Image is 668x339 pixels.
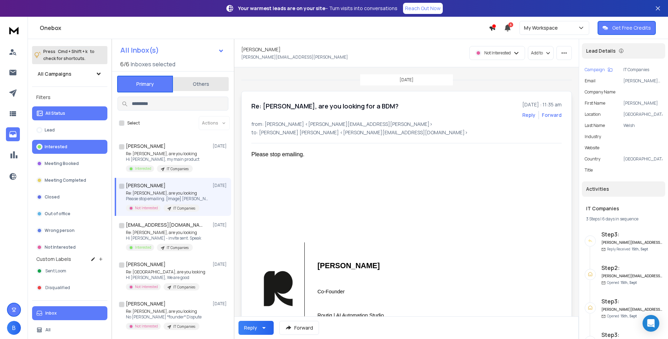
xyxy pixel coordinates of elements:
[45,161,79,166] p: Meeting Booked
[115,43,230,57] button: All Inbox(s)
[135,166,151,171] p: Interested
[508,22,513,27] span: 6
[173,324,195,329] p: IT Companies
[244,324,257,331] div: Reply
[585,145,599,151] p: website
[32,306,107,320] button: Inbox
[586,47,616,54] p: Lead Details
[167,245,189,250] p: IT Companies
[405,5,441,12] p: Reach Out Now
[32,67,107,81] button: All Campaigns
[126,275,205,280] p: HI [PERSON_NAME], We are good
[120,60,129,68] span: 6 / 6
[241,46,281,53] h1: [PERSON_NAME]
[126,300,166,307] h1: [PERSON_NAME]
[126,235,201,241] p: Hi [PERSON_NAME] - invite sent. Speak
[135,284,158,289] p: Not Interested
[607,314,637,319] p: Opened
[632,247,648,251] span: 15th, Sept
[135,205,158,211] p: Not Interested
[32,240,107,254] button: Not Interested
[45,144,67,150] p: Interested
[607,280,637,285] p: Opened
[45,178,86,183] p: Meeting Completed
[45,268,66,274] span: Sent Loom
[623,100,662,106] p: [PERSON_NAME]
[32,190,107,204] button: Closed
[135,324,158,329] p: Not Interested
[126,190,210,196] p: Re: [PERSON_NAME], are you looking
[623,67,662,73] p: IT Companies
[403,3,443,14] a: Reach Out Now
[251,150,455,159] div: Please stop emailing.
[45,111,65,116] p: All Status
[601,273,662,279] h6: [PERSON_NAME][EMAIL_ADDRESS][DOMAIN_NAME]
[251,129,562,136] p: to: [PERSON_NAME] [PERSON_NAME] <[PERSON_NAME][EMAIL_ADDRESS][DOMAIN_NAME]>
[621,280,637,285] span: 15th, Sept
[32,224,107,238] button: Wrong person
[585,134,601,140] p: industry
[251,121,562,128] p: from: [PERSON_NAME] <[PERSON_NAME][EMAIL_ADDRESS][PERSON_NAME]>
[38,70,71,77] h1: All Campaigns
[484,50,511,56] p: Not Interested
[126,269,205,275] p: Re: [GEOGRAPHIC_DATA], are you looking
[213,262,228,267] p: [DATE]
[32,123,107,137] button: Lead
[126,182,166,189] h1: [PERSON_NAME]
[238,321,274,335] button: Reply
[45,127,55,133] p: Lead
[522,112,536,119] button: Reply
[524,24,561,31] p: My Workspace
[623,112,662,117] p: [GEOGRAPHIC_DATA]
[317,289,344,294] span: Co-Founder
[120,47,159,54] h1: All Inbox(s)
[542,112,562,119] div: Forward
[7,24,21,37] img: logo
[585,112,601,117] p: location
[531,50,543,56] p: Add to
[126,151,199,157] p: Re: [PERSON_NAME], are you looking
[32,264,107,278] button: Sent Loom
[623,156,662,162] p: [GEOGRAPHIC_DATA]
[238,5,325,12] strong: Your warmest leads are on your site
[32,173,107,187] button: Meeting Completed
[586,205,661,212] h1: IT Companies
[601,230,662,239] h6: Step 3 :
[238,5,397,12] p: – Turn visits into conversations
[585,89,615,95] p: Company Name
[32,281,107,295] button: Disqualified
[117,76,173,92] button: Primary
[45,194,60,200] p: Closed
[279,321,319,335] button: Forward
[601,307,662,312] h6: [PERSON_NAME][EMAIL_ADDRESS][DOMAIN_NAME]
[45,327,51,333] p: All
[601,240,662,245] h6: [PERSON_NAME][EMAIL_ADDRESS][DOMAIN_NAME]
[32,157,107,171] button: Meeting Booked
[585,67,605,73] p: Campaign
[643,315,659,332] div: Open Intercom Messenger
[57,47,89,55] span: Cmd + Shift + k
[317,262,380,270] span: [PERSON_NAME]
[32,140,107,154] button: Interested
[213,222,228,228] p: [DATE]
[7,321,21,335] button: B
[585,156,600,162] p: Country
[32,207,107,221] button: Out of office
[126,221,203,228] h1: [EMAIL_ADDRESS][DOMAIN_NAME]
[213,143,228,149] p: [DATE]
[317,312,384,318] span: Routiq | AI Automation Studio
[621,314,637,318] span: 15th, Sept
[45,228,75,233] p: Wrong person
[126,261,166,268] h1: [PERSON_NAME]
[598,21,656,35] button: Get Free Credits
[601,264,662,272] h6: Step 2 :
[45,285,70,291] span: Disqualified
[522,101,562,108] p: [DATE] : 11:35 am
[127,120,140,126] label: Select
[32,106,107,120] button: All Status
[32,92,107,102] h3: Filters
[612,24,651,31] p: Get Free Credits
[32,323,107,337] button: All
